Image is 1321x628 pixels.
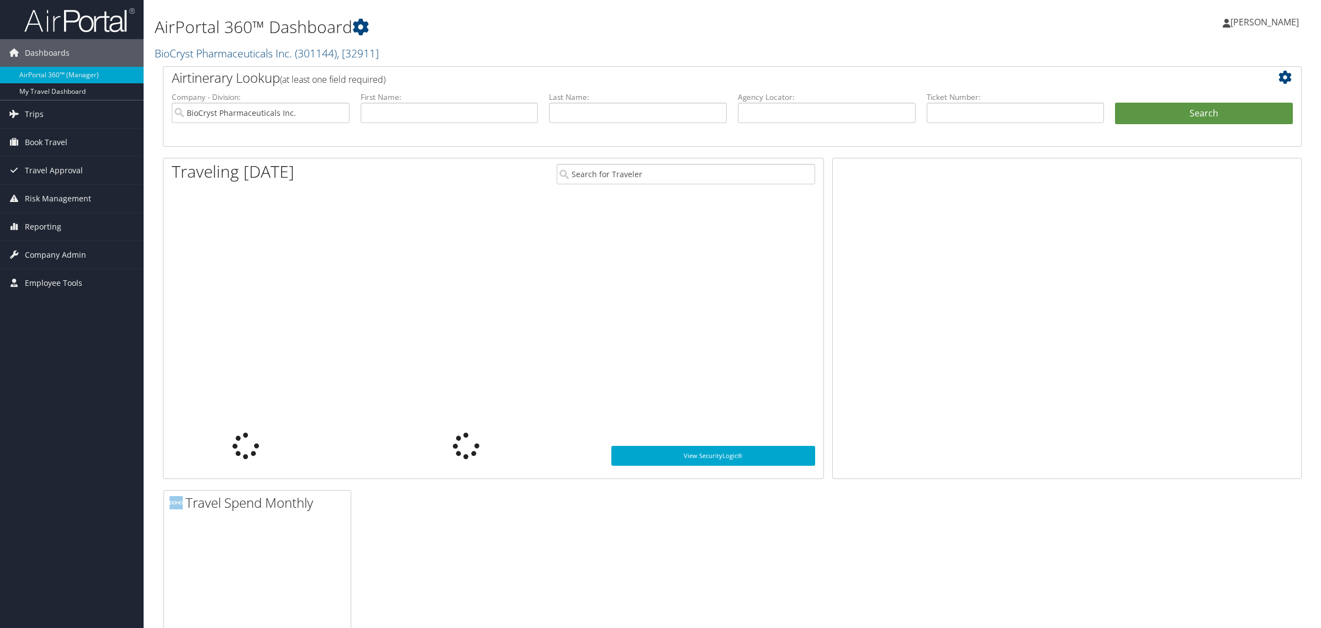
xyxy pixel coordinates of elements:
span: Company Admin [25,241,86,269]
h2: Airtinerary Lookup [172,68,1198,87]
img: domo-logo.png [170,496,183,509]
input: Search for Traveler [557,164,815,184]
span: Trips [25,100,44,128]
span: ( 301144 ) [295,46,337,61]
label: Agency Locator: [738,92,916,103]
label: Company - Division: [172,92,350,103]
span: [PERSON_NAME] [1230,16,1299,28]
label: Ticket Number: [927,92,1105,103]
a: BioCryst Pharmaceuticals Inc. [155,46,379,61]
span: (at least one field required) [280,73,385,86]
a: View SecurityLogic® [611,446,815,466]
span: , [ 32911 ] [337,46,379,61]
label: Last Name: [549,92,727,103]
span: Book Travel [25,129,67,156]
a: [PERSON_NAME] [1223,6,1310,39]
img: airportal-logo.png [24,7,135,33]
h1: AirPortal 360™ Dashboard [155,15,925,39]
h2: Travel Spend Monthly [170,493,351,512]
button: Search [1115,103,1293,125]
span: Travel Approval [25,157,83,184]
span: Employee Tools [25,269,82,297]
span: Risk Management [25,185,91,212]
h1: Traveling [DATE] [172,160,294,183]
span: Reporting [25,213,61,241]
span: Dashboards [25,39,70,67]
label: First Name: [361,92,538,103]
